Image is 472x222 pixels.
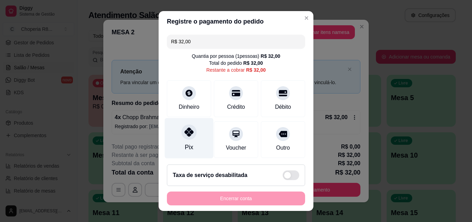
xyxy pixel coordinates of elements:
[246,66,266,73] div: R$ 32,00
[159,11,313,32] header: Registre o pagamento do pedido
[261,53,280,60] div: R$ 32,00
[173,171,247,179] h2: Taxa de serviço desabilitada
[226,144,246,152] div: Voucher
[276,144,290,152] div: Outro
[185,143,193,152] div: Pix
[209,60,263,66] div: Total do pedido
[192,53,280,60] div: Quantia por pessoa ( 1 pessoas)
[243,60,263,66] div: R$ 32,00
[275,103,291,111] div: Débito
[227,103,245,111] div: Crédito
[301,12,312,24] button: Close
[171,35,301,48] input: Ex.: hambúrguer de cordeiro
[206,66,266,73] div: Restante a cobrar
[179,103,199,111] div: Dinheiro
